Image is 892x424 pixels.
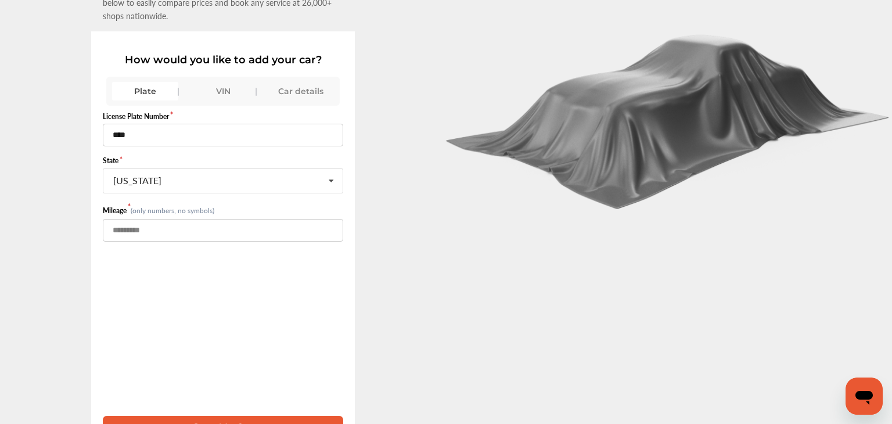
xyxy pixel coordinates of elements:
div: Plate [112,82,178,100]
div: VIN [190,82,256,100]
iframe: Button to launch messaging window [846,378,883,415]
div: [US_STATE] [113,176,161,185]
label: Mileage [103,206,131,215]
label: License Plate Number [103,112,344,121]
label: State [103,156,344,166]
div: Car details [268,82,334,100]
small: (only numbers, no symbols) [131,206,214,215]
p: How would you like to add your car? [103,53,344,66]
